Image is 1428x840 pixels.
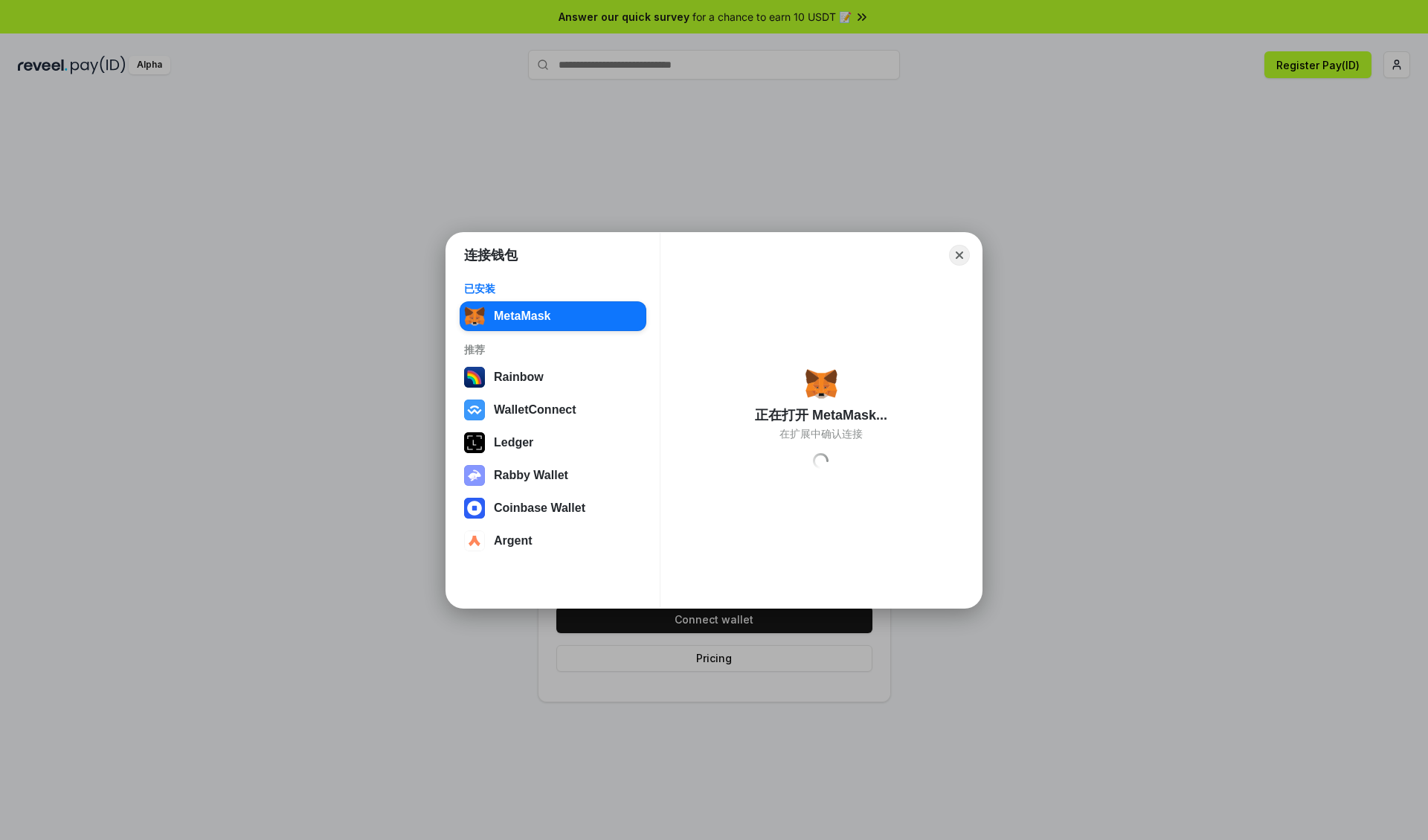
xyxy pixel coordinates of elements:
div: MetaMask [494,310,550,323]
button: Rainbow [460,362,646,392]
div: 正在打开 MetaMask... [755,406,887,424]
button: Rabby Wallet [460,461,646,490]
button: Argent [460,526,646,556]
div: Ledger [494,436,533,449]
div: Coinbase Wallet [494,501,585,515]
img: svg+xml,%3Csvg%20fill%3D%22none%22%20height%3D%2233%22%20viewBox%3D%220%200%2035%2033%22%20width%... [805,368,837,400]
img: svg+xml,%3Csvg%20xmlns%3D%22http%3A%2F%2Fwww.w3.org%2F2000%2Fsvg%22%20fill%3D%22none%22%20viewBox... [464,465,485,486]
button: Coinbase Wallet [460,493,646,523]
div: 推荐 [464,343,642,356]
img: svg+xml,%3Csvg%20width%3D%2228%22%20height%3D%2228%22%20viewBox%3D%220%200%2028%2028%22%20fill%3D... [464,530,485,551]
div: Rainbow [494,371,544,384]
button: MetaMask [460,301,646,331]
img: svg+xml,%3Csvg%20fill%3D%22none%22%20height%3D%2233%22%20viewBox%3D%220%200%2035%2033%22%20width%... [464,306,485,327]
img: svg+xml,%3Csvg%20width%3D%22120%22%20height%3D%22120%22%20viewBox%3D%220%200%20120%20120%22%20fil... [464,367,485,388]
img: svg+xml,%3Csvg%20xmlns%3D%22http%3A%2F%2Fwww.w3.org%2F2000%2Fsvg%22%20width%3D%2228%22%20height%3... [464,432,485,453]
button: WalletConnect [460,395,646,425]
div: Argent [494,534,533,548]
img: svg+xml,%3Csvg%20width%3D%2228%22%20height%3D%2228%22%20viewBox%3D%220%200%2028%2028%22%20fill%3D... [464,498,485,519]
div: WalletConnect [494,403,576,417]
div: Rabby Wallet [494,469,568,482]
div: 已安装 [464,282,642,295]
button: Close [949,245,970,266]
img: svg+xml,%3Csvg%20width%3D%2228%22%20height%3D%2228%22%20viewBox%3D%220%200%2028%2028%22%20fill%3D... [464,400,485,420]
button: Ledger [460,428,646,458]
h1: 连接钱包 [464,246,518,264]
div: 在扩展中确认连接 [779,427,863,440]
